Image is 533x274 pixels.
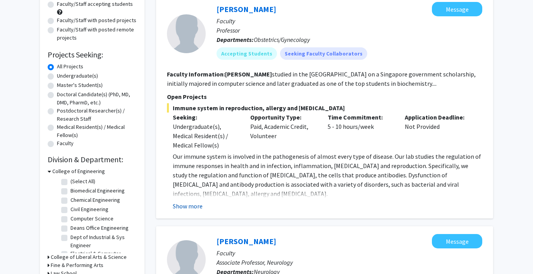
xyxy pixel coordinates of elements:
a: [PERSON_NAME] [217,4,276,14]
label: Medical Resident(s) / Medical Fellow(s) [57,123,137,139]
mat-chip: Accepting Students [217,47,277,60]
a: [PERSON_NAME] [217,236,276,246]
label: Master's Student(s) [57,81,103,89]
h2: Projects Seeking: [48,50,137,59]
label: Faculty [57,139,74,147]
p: Faculty [217,16,482,26]
label: Deans Office Engineering [70,224,129,232]
label: Undergraduate(s) [57,72,98,80]
p: Faculty [217,248,482,258]
span: Immune system in reproduction, allergy and [MEDICAL_DATA] [167,103,482,113]
label: Electrical & Computer Engineering [70,250,135,266]
p: Seeking: [173,113,239,122]
b: [PERSON_NAME] [225,70,272,78]
mat-chip: Seeking Faculty Collaborators [280,47,367,60]
h3: College of Liberal Arts & Science [51,253,127,261]
p: Time Commitment: [328,113,394,122]
span: Obstetrics/Gynecology [254,36,310,43]
h2: Division & Department: [48,155,137,164]
label: (Select All) [70,177,95,186]
p: Open Projects [167,92,482,101]
span: Our immune system is involved in the pathogenesis of almost every type of disease. Our lab studie... [173,153,481,198]
p: Associate Professor, Neurology [217,258,482,267]
label: Faculty/Staff with posted projects [57,16,136,24]
label: Computer Science [70,215,113,223]
div: Paid, Academic Credit, Volunteer [244,113,322,150]
b: Faculty Information: [167,70,225,78]
button: Show more [173,201,203,211]
div: Not Provided [399,113,476,150]
label: Dept of Industrial & Sys Engineer [70,233,135,250]
label: Faculty/Staff with posted remote projects [57,26,137,42]
label: Doctoral Candidate(s) (PhD, MD, DMD, PharmD, etc.) [57,90,137,107]
iframe: Chat [6,239,33,268]
label: Postdoctoral Researcher(s) / Research Staff [57,107,137,123]
p: Professor [217,26,482,35]
b: Departments: [217,36,254,43]
fg-read-more: studied in the [GEOGRAPHIC_DATA] on a Singapore government scholarship, initially majored in comp... [167,70,476,87]
h3: Fine & Performing Arts [51,261,103,269]
label: Civil Engineering [70,205,108,213]
button: Message Kang Chen [432,2,482,16]
p: Opportunity Type: [250,113,316,122]
label: All Projects [57,62,83,71]
h3: College of Engineering [52,167,105,175]
button: Message Yongsheng Chen [432,234,482,248]
div: Undergraduate(s), Medical Resident(s) / Medical Fellow(s) [173,122,239,150]
label: Biomedical Engineering [70,187,125,195]
p: Application Deadline: [405,113,471,122]
label: Chemical Engineering [70,196,120,204]
div: 5 - 10 hours/week [322,113,399,150]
